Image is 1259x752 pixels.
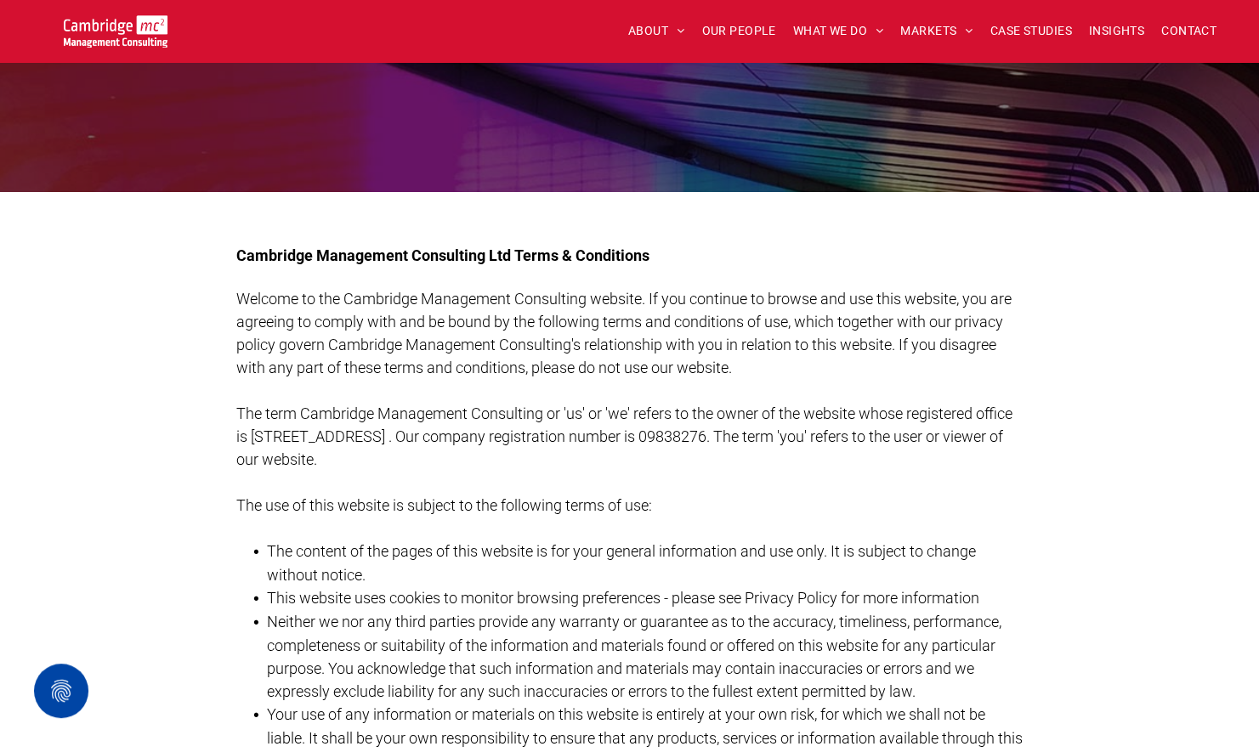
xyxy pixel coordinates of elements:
a: WHAT WE DO [785,18,893,44]
img: Go to Homepage [64,15,168,48]
span: The term Cambridge Management Consulting or 'us' or 'we' refers to the owner of the website whose... [236,404,1012,468]
span: Welcome to the Cambridge Management Consulting website. If you continue to browse and use this we... [236,290,1012,376]
span: The use of this website is subject to the following terms of use: [236,496,652,514]
span: Cambridge Management Consulting Ltd Terms & Conditions [236,246,649,264]
a: MARKETS [892,18,981,44]
a: ABOUT [620,18,694,44]
a: OUR PEOPLE [693,18,784,44]
a: CASE STUDIES [982,18,1080,44]
span: The content of the pages of this website is for your general information and use only. It is subj... [267,542,976,584]
span: Neither we nor any third parties provide any warranty or guarantee as to the accuracy, timeliness... [267,613,1001,700]
span: This website uses cookies to monitor browsing preferences - please see Privacy Policy for more in... [267,589,979,607]
a: CONTACT [1153,18,1225,44]
a: INSIGHTS [1080,18,1153,44]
